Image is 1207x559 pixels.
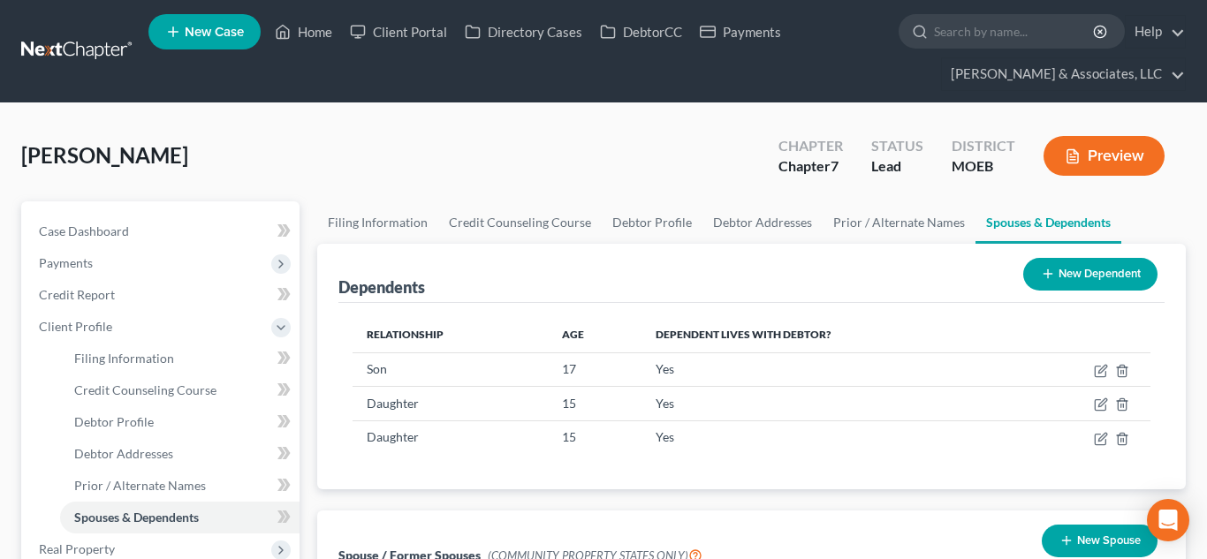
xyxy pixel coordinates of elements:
div: Chapter [778,136,843,156]
span: [PERSON_NAME] [21,142,188,168]
span: Filing Information [74,351,174,366]
td: Yes [641,420,1020,454]
span: Debtor Profile [74,414,154,429]
a: Home [266,16,341,48]
a: Debtor Addresses [60,438,300,470]
span: Credit Report [39,287,115,302]
a: Credit Counseling Course [60,374,300,406]
div: Chapter [778,156,843,177]
td: 15 [548,387,641,420]
span: Credit Counseling Course [74,382,216,397]
a: Directory Cases [456,16,591,48]
div: Open Intercom Messenger [1147,499,1189,541]
a: Credit Counseling Course [438,201,602,244]
div: Status [871,136,923,156]
div: MOEB [952,156,1015,177]
span: Payments [39,255,93,270]
td: Yes [641,387,1020,420]
th: Dependent lives with debtor? [641,317,1020,352]
span: Real Property [39,541,115,556]
button: Preview [1044,136,1165,176]
td: Daughter [353,387,548,420]
a: Help [1126,16,1185,48]
span: 7 [831,157,839,174]
a: Prior / Alternate Names [823,201,975,244]
a: Credit Report [25,279,300,311]
a: Spouses & Dependents [60,502,300,533]
a: Debtor Profile [60,406,300,438]
a: Debtor Profile [602,201,702,244]
div: District [952,136,1015,156]
input: Search by name... [934,15,1096,48]
a: Filing Information [60,343,300,374]
span: Spouses & Dependents [74,510,199,525]
span: Prior / Alternate Names [74,478,206,493]
button: New Dependent [1023,258,1158,291]
td: 17 [548,352,641,386]
td: Yes [641,352,1020,386]
a: Case Dashboard [25,215,300,247]
a: Filing Information [317,201,438,244]
a: Debtor Addresses [702,201,823,244]
td: Daughter [353,420,548,454]
a: Client Portal [341,16,456,48]
th: Age [548,317,641,352]
a: Spouses & Dependents [975,201,1121,244]
a: Payments [691,16,790,48]
div: Dependents [338,276,425,298]
button: New Spouse [1042,525,1158,557]
td: 15 [548,420,641,454]
a: [PERSON_NAME] & Associates, LLC [942,58,1185,90]
span: New Case [185,26,244,39]
div: Lead [871,156,923,177]
span: Case Dashboard [39,223,129,238]
th: Relationship [353,317,548,352]
a: Prior / Alternate Names [60,470,300,502]
span: Debtor Addresses [74,446,173,461]
span: Client Profile [39,319,112,334]
td: Son [353,352,548,386]
a: DebtorCC [591,16,691,48]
